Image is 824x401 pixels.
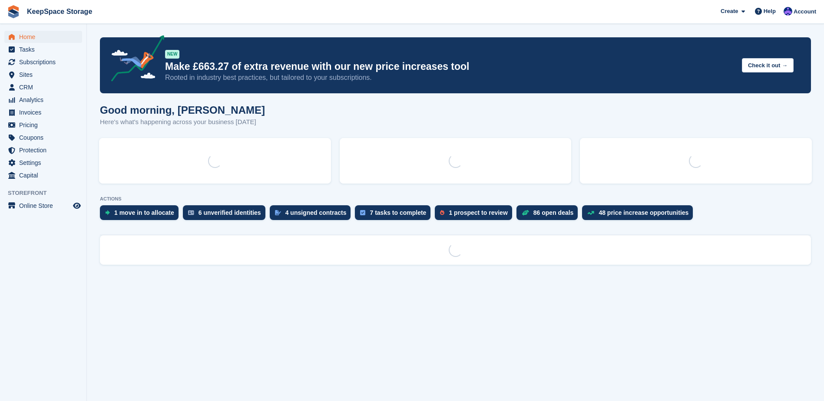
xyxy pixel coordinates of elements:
a: menu [4,157,82,169]
img: task-75834270c22a3079a89374b754ae025e5fb1db73e45f91037f5363f120a921f8.svg [360,210,365,215]
a: menu [4,200,82,212]
img: verify_identity-adf6edd0f0f0b5bbfe63781bf79b02c33cf7c696d77639b501bdc392416b5a36.svg [188,210,194,215]
span: Help [764,7,776,16]
a: menu [4,31,82,43]
p: ACTIONS [100,196,811,202]
span: Protection [19,144,71,156]
span: Sites [19,69,71,81]
span: Tasks [19,43,71,56]
button: Check it out → [742,58,794,72]
a: menu [4,131,82,144]
span: Storefront [8,189,86,197]
p: Rooted in industry best practices, but tailored to your subscriptions. [165,73,735,82]
a: 48 price increase opportunities [582,205,697,224]
div: 1 move in to allocate [114,209,174,216]
span: Settings [19,157,71,169]
div: 48 price increase opportunities [599,209,688,216]
div: 1 prospect to review [449,209,507,216]
a: 6 unverified identities [183,205,270,224]
div: 86 open deals [533,209,574,216]
img: contract_signature_icon-13c848040528278c33f63329250d36e43548de30e8caae1d1a13099fd9432cc5.svg [275,210,281,215]
a: menu [4,81,82,93]
span: Invoices [19,106,71,118]
img: price-adjustments-announcement-icon-8257ccfd72463d97f412b2fc003d46551f7dbcb40ab6d574587a9cd5c0d94... [104,35,165,85]
div: 6 unverified identities [199,209,261,216]
span: Capital [19,169,71,181]
a: menu [4,119,82,131]
a: 4 unsigned contracts [270,205,355,224]
a: 86 open deals [516,205,582,224]
a: 7 tasks to complete [355,205,435,224]
span: CRM [19,81,71,93]
img: move_ins_to_allocate_icon-fdf77a2bb77ea45bf5b3d319d69a93e2d87916cf1d5bf7949dd705db3b84f3ca.svg [105,210,110,215]
div: NEW [165,50,179,59]
img: stora-icon-8386f47178a22dfd0bd8f6a31ec36ba5ce8667c1dd55bd0f319d3a0aa187defe.svg [7,5,20,18]
img: Chloe Clark [784,7,792,16]
a: menu [4,56,82,68]
a: menu [4,94,82,106]
span: Account [794,7,816,16]
a: 1 move in to allocate [100,205,183,224]
span: Coupons [19,131,71,144]
a: menu [4,144,82,156]
p: Make £663.27 of extra revenue with our new price increases tool [165,60,735,73]
img: prospect-51fa495bee0391a8d652442698ab0144808aea92771e9ea1ae160a38d050c398.svg [440,210,444,215]
span: Create [721,7,738,16]
img: price_increase_opportunities-93ffe204e8149a01c8c9dc8f82e8f89637d9d84a8eef4429ea346261dce0b2c0.svg [587,211,594,215]
a: Preview store [72,200,82,211]
div: 7 tasks to complete [370,209,426,216]
a: menu [4,106,82,118]
a: menu [4,169,82,181]
span: Online Store [19,200,71,212]
p: Here's what's happening across your business [DATE] [100,117,265,127]
a: 1 prospect to review [435,205,516,224]
a: KeepSpace Storage [23,4,96,19]
span: Analytics [19,94,71,106]
span: Pricing [19,119,71,131]
span: Home [19,31,71,43]
div: 4 unsigned contracts [285,209,347,216]
h1: Good morning, [PERSON_NAME] [100,104,265,116]
a: menu [4,69,82,81]
a: menu [4,43,82,56]
span: Subscriptions [19,56,71,68]
img: deal-1b604bf984904fb50ccaf53a9ad4b4a5d6e5aea283cecdc64d6e3604feb123c2.svg [522,210,529,216]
